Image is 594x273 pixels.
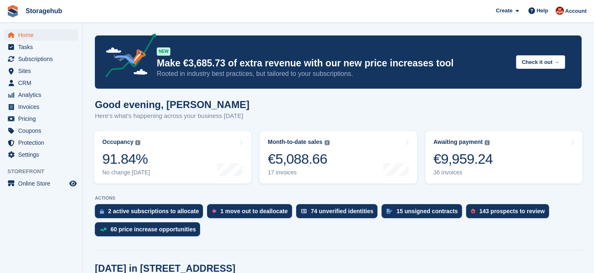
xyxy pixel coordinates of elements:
[4,137,78,148] a: menu
[296,204,382,222] a: 74 unverified identities
[268,169,329,176] div: 17 invoices
[325,140,330,145] img: icon-info-grey-7440780725fd019a000dd9b08b2336e03edf1995a4989e88bcd33f0948082b44.svg
[4,65,78,77] a: menu
[18,53,68,65] span: Subscriptions
[4,101,78,113] a: menu
[496,7,512,15] span: Create
[471,209,475,214] img: prospect-51fa495bee0391a8d652442698ab0144808aea92771e9ea1ae160a38d050c398.svg
[135,140,140,145] img: icon-info-grey-7440780725fd019a000dd9b08b2336e03edf1995a4989e88bcd33f0948082b44.svg
[4,149,78,160] a: menu
[22,4,66,18] a: Storagehub
[301,209,307,214] img: verify_identity-adf6edd0f0f0b5bbfe63781bf79b02c33cf7c696d77639b501bdc392416b5a36.svg
[4,77,78,89] a: menu
[95,111,250,121] p: Here's what's happening across your business [DATE]
[18,65,68,77] span: Sites
[268,139,322,146] div: Month-to-date sales
[425,131,582,184] a: Awaiting payment €9,959.24 36 invoices
[18,101,68,113] span: Invoices
[387,209,392,214] img: contract_signature_icon-13c848040528278c33f63329250d36e43548de30e8caae1d1a13099fd9432cc5.svg
[4,125,78,136] a: menu
[311,208,374,214] div: 74 unverified identities
[157,47,170,56] div: NEW
[212,209,216,214] img: move_outs_to_deallocate_icon-f764333ba52eb49d3ac5e1228854f67142a1ed5810a6f6cc68b1a99e826820c5.svg
[108,208,199,214] div: 2 active subscriptions to allocate
[18,125,68,136] span: Coupons
[4,41,78,53] a: menu
[18,29,68,41] span: Home
[95,222,204,240] a: 60 price increase opportunities
[485,140,490,145] img: icon-info-grey-7440780725fd019a000dd9b08b2336e03edf1995a4989e88bcd33f0948082b44.svg
[100,228,106,231] img: price_increase_opportunities-93ffe204e8149a01c8c9dc8f82e8f89637d9d84a8eef4429ea346261dce0b2c0.svg
[434,151,493,167] div: €9,959.24
[157,69,509,78] p: Rooted in industry best practices, but tailored to your subscriptions.
[102,139,133,146] div: Occupancy
[479,208,545,214] div: 143 prospects to review
[4,53,78,65] a: menu
[537,7,548,15] span: Help
[7,167,82,176] span: Storefront
[220,208,288,214] div: 1 move out to deallocate
[259,131,417,184] a: Month-to-date sales €5,088.66 17 invoices
[18,89,68,101] span: Analytics
[18,178,68,189] span: Online Store
[18,77,68,89] span: CRM
[157,57,509,69] p: Make €3,685.73 of extra revenue with our new price increases tool
[111,226,196,233] div: 60 price increase opportunities
[68,179,78,188] a: Preview store
[18,137,68,148] span: Protection
[382,204,466,222] a: 15 unsigned contracts
[100,209,104,214] img: active_subscription_to_allocate_icon-d502201f5373d7db506a760aba3b589e785aa758c864c3986d89f69b8ff3...
[516,55,565,69] button: Check it out →
[7,5,19,17] img: stora-icon-8386f47178a22dfd0bd8f6a31ec36ba5ce8667c1dd55bd0f319d3a0aa187defe.svg
[102,169,150,176] div: No change [DATE]
[207,204,296,222] a: 1 move out to deallocate
[4,89,78,101] a: menu
[18,149,68,160] span: Settings
[95,99,250,110] h1: Good evening, [PERSON_NAME]
[4,29,78,41] a: menu
[4,113,78,125] a: menu
[466,204,553,222] a: 143 prospects to review
[565,7,587,15] span: Account
[434,169,493,176] div: 36 invoices
[18,41,68,53] span: Tasks
[396,208,458,214] div: 15 unsigned contracts
[268,151,329,167] div: €5,088.66
[95,204,207,222] a: 2 active subscriptions to allocate
[434,139,483,146] div: Awaiting payment
[556,7,564,15] img: Nick
[102,151,150,167] div: 91.84%
[99,33,156,80] img: price-adjustments-announcement-icon-8257ccfd72463d97f412b2fc003d46551f7dbcb40ab6d574587a9cd5c0d94...
[4,178,78,189] a: menu
[95,195,582,201] p: ACTIONS
[18,113,68,125] span: Pricing
[94,131,251,184] a: Occupancy 91.84% No change [DATE]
